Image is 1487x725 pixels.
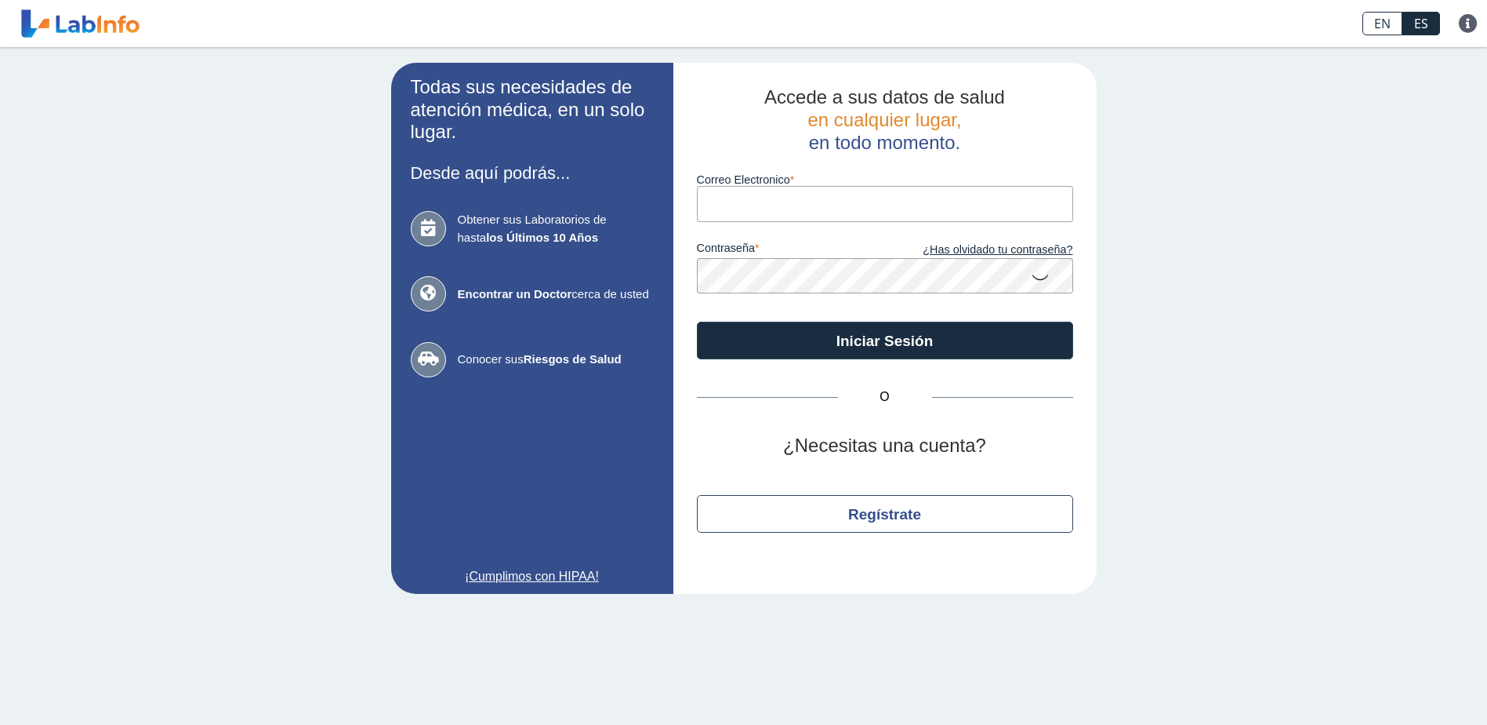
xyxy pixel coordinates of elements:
[697,173,1073,186] label: Correo Electronico
[807,109,961,130] span: en cualquier lugar,
[1362,12,1402,35] a: EN
[697,242,885,259] label: contraseña
[524,352,622,366] b: Riesgos de Salud
[411,567,654,586] a: ¡Cumplimos con HIPAA!
[697,322,1073,359] button: Iniciar Sesión
[697,495,1073,533] button: Regístrate
[697,435,1073,457] h2: ¿Necesitas una cuenta?
[838,388,932,406] span: O
[458,286,654,304] span: cerca de usted
[885,242,1073,259] a: ¿Has olvidado tu contraseña?
[764,86,1005,107] span: Accede a sus datos de salud
[458,211,654,246] span: Obtener sus Laboratorios de hasta
[486,231,598,244] b: los Últimos 10 Años
[411,163,654,183] h3: Desde aquí podrás...
[809,132,960,153] span: en todo momento.
[411,76,654,144] h2: Todas sus necesidades de atención médica, en un solo lugar.
[458,351,654,369] span: Conocer sus
[458,287,572,301] b: Encontrar un Doctor
[1402,12,1440,35] a: ES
